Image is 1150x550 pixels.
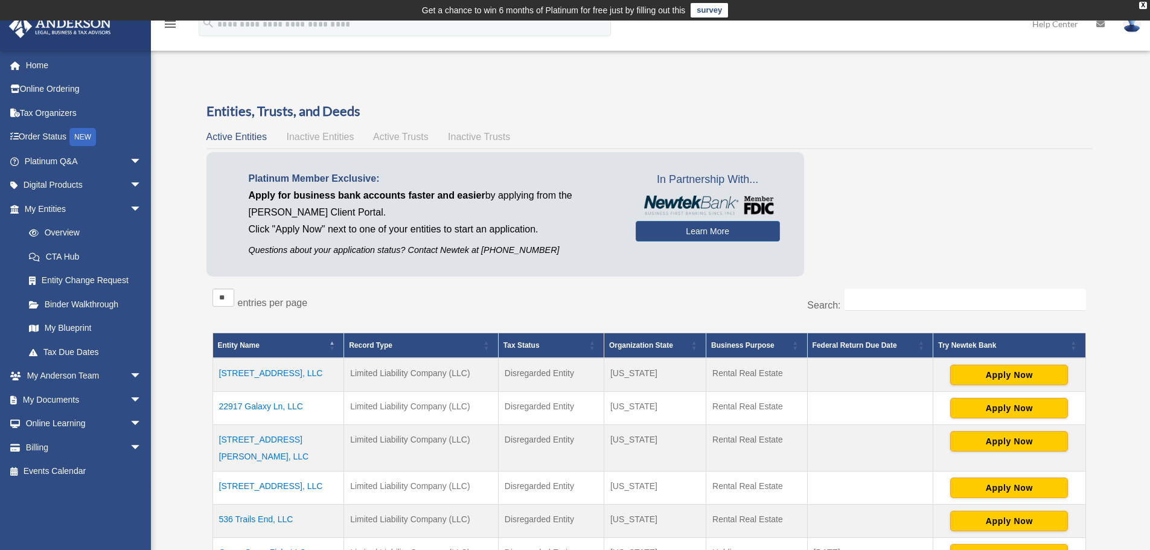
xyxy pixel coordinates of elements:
td: Limited Liability Company (LLC) [344,505,499,538]
p: Questions about your application status? Contact Newtek at [PHONE_NUMBER] [249,243,618,258]
div: Get a chance to win 6 months of Platinum for free just by filling out this [422,3,686,18]
button: Apply Now [950,365,1068,385]
span: arrow_drop_down [130,388,154,412]
p: Click "Apply Now" next to one of your entities to start an application. [249,221,618,238]
td: Rental Real Estate [706,505,808,538]
td: Rental Real Estate [706,425,808,472]
i: menu [163,17,177,31]
a: Platinum Q&Aarrow_drop_down [8,149,160,173]
span: Inactive Entities [286,132,354,142]
i: search [202,16,215,30]
h3: Entities, Trusts, and Deeds [206,102,1092,121]
td: Limited Liability Company (LLC) [344,358,499,392]
div: close [1139,2,1147,9]
a: Binder Walkthrough [17,292,154,316]
td: Disregarded Entity [498,392,604,425]
a: Order StatusNEW [8,125,160,150]
td: Rental Real Estate [706,358,808,392]
span: Apply for business bank accounts faster and easier [249,190,485,200]
td: [US_STATE] [604,392,706,425]
span: arrow_drop_down [130,412,154,436]
th: Entity Name: Activate to invert sorting [212,333,344,359]
th: Tax Status: Activate to sort [498,333,604,359]
span: Federal Return Due Date [813,341,897,350]
td: [US_STATE] [604,472,706,505]
td: 536 Trails End, LLC [212,505,344,538]
a: Online Ordering [8,77,160,101]
p: Platinum Member Exclusive: [249,170,618,187]
a: Online Learningarrow_drop_down [8,412,160,436]
a: My Blueprint [17,316,154,341]
span: arrow_drop_down [130,197,154,222]
img: User Pic [1123,15,1141,33]
img: Anderson Advisors Platinum Portal [5,14,115,38]
span: Organization State [609,341,673,350]
a: Learn More [636,221,780,241]
span: Active Trusts [373,132,429,142]
a: Overview [17,221,148,245]
a: My Anderson Teamarrow_drop_down [8,364,160,388]
span: In Partnership With... [636,170,780,190]
th: Record Type: Activate to sort [344,333,499,359]
td: [US_STATE] [604,505,706,538]
img: NewtekBankLogoSM.png [642,196,774,215]
label: entries per page [238,298,308,308]
a: Digital Productsarrow_drop_down [8,173,160,197]
span: arrow_drop_down [130,149,154,174]
button: Apply Now [950,478,1068,498]
div: Try Newtek Bank [938,338,1067,353]
a: My Entitiesarrow_drop_down [8,197,154,221]
a: Entity Change Request [17,269,154,293]
span: Record Type [349,341,392,350]
a: Events Calendar [8,459,160,484]
th: Organization State: Activate to sort [604,333,706,359]
a: Home [8,53,160,77]
th: Federal Return Due Date: Activate to sort [807,333,933,359]
a: survey [691,3,728,18]
span: Entity Name [218,341,260,350]
span: arrow_drop_down [130,173,154,198]
td: Rental Real Estate [706,472,808,505]
td: Disregarded Entity [498,505,604,538]
td: [US_STATE] [604,358,706,392]
span: Business Purpose [711,341,775,350]
a: Billingarrow_drop_down [8,435,160,459]
td: 22917 Galaxy Ln, LLC [212,392,344,425]
span: Tax Status [503,341,540,350]
label: Search: [807,300,840,310]
td: Limited Liability Company (LLC) [344,392,499,425]
a: Tax Due Dates [17,340,154,364]
span: arrow_drop_down [130,435,154,460]
button: Apply Now [950,431,1068,452]
th: Business Purpose: Activate to sort [706,333,808,359]
td: Disregarded Entity [498,472,604,505]
button: Apply Now [950,511,1068,531]
a: menu [163,21,177,31]
td: Rental Real Estate [706,392,808,425]
td: Disregarded Entity [498,358,604,392]
span: Inactive Trusts [448,132,510,142]
span: arrow_drop_down [130,364,154,389]
th: Try Newtek Bank : Activate to sort [933,333,1085,359]
td: Limited Liability Company (LLC) [344,425,499,472]
td: [STREET_ADDRESS][PERSON_NAME], LLC [212,425,344,472]
td: Limited Liability Company (LLC) [344,472,499,505]
td: [STREET_ADDRESS], LLC [212,358,344,392]
button: Apply Now [950,398,1068,418]
a: Tax Organizers [8,101,160,125]
p: by applying from the [PERSON_NAME] Client Portal. [249,187,618,221]
td: [US_STATE] [604,425,706,472]
a: My Documentsarrow_drop_down [8,388,160,412]
td: Disregarded Entity [498,425,604,472]
a: CTA Hub [17,245,154,269]
div: NEW [69,128,96,146]
td: [STREET_ADDRESS], LLC [212,472,344,505]
span: Active Entities [206,132,267,142]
